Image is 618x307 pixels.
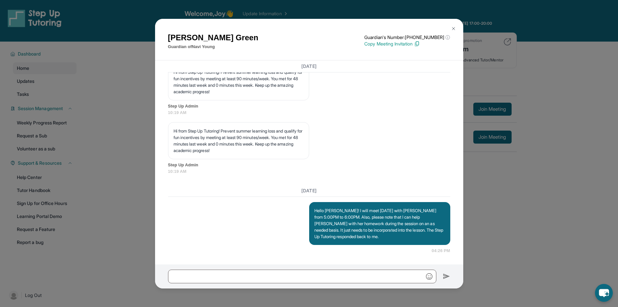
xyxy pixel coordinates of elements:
[174,69,304,95] p: Hi from Step Up Tutoring! Prevent summer learning loss and qualify for fun incentives by meeting ...
[432,248,450,254] span: 04:26 PM
[168,162,450,168] span: Step Up Admin
[364,41,450,47] p: Copy Meeting Invitation
[451,26,456,31] img: Close Icon
[174,128,304,154] p: Hi from Step Up Tutoring! Prevent summer learning loss and qualify for fun incentives by meeting ...
[414,41,420,47] img: Copy Icon
[168,63,450,70] h3: [DATE]
[168,109,450,116] span: 10:19 AM
[443,273,450,280] img: Send icon
[168,44,259,50] p: Guardian of Navi Young
[595,284,613,302] button: chat-button
[168,187,450,194] h3: [DATE]
[168,32,259,44] h1: [PERSON_NAME] Green
[168,168,450,175] span: 10:19 AM
[364,34,450,41] p: Guardian's Number: [PHONE_NUMBER]
[445,34,450,41] span: ⓘ
[314,207,445,240] p: Hello [PERSON_NAME]! I will meet [DATE] with [PERSON_NAME] from 5:00PM to 6:00PM. Also, please no...
[426,273,432,280] img: Emoji
[168,103,450,109] span: Step Up Admin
